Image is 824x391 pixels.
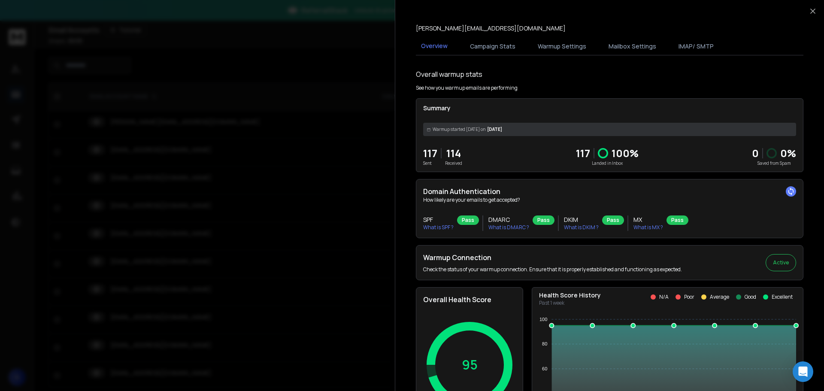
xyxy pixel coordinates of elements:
[602,215,624,225] div: Pass
[488,224,529,231] p: What is DMARC ?
[462,357,478,373] p: 95
[533,215,554,225] div: Pass
[793,361,813,382] div: Open Intercom Messenger
[445,160,462,167] p: Received
[488,215,529,224] h3: DMARC
[633,215,663,224] h3: MX
[564,215,599,224] h3: DKIM
[539,291,601,300] p: Health Score History
[659,294,669,300] p: N/A
[772,294,793,300] p: Excellent
[766,254,796,271] button: Active
[445,146,462,160] p: 114
[423,197,796,203] p: How likely are your emails to get accepted?
[457,215,479,225] div: Pass
[416,36,453,56] button: Overview
[752,160,796,167] p: Saved from Spam
[710,294,729,300] p: Average
[539,300,601,306] p: Past 1 week
[423,224,454,231] p: What is SPF ?
[423,160,437,167] p: Sent
[633,224,663,231] p: What is MX ?
[423,266,682,273] p: Check the status of your warmup connection. Ensure that it is properly established and functionin...
[780,146,796,160] p: 0 %
[423,252,682,263] h2: Warmup Connection
[745,294,756,300] p: Good
[416,24,566,33] p: [PERSON_NAME][EMAIL_ADDRESS][DOMAIN_NAME]
[576,160,639,167] p: Landed in Inbox
[416,69,482,79] h1: Overall warmup stats
[423,123,796,136] div: [DATE]
[423,215,454,224] h3: SPF
[752,146,759,160] strong: 0
[433,126,485,133] span: Warmup started [DATE] on
[465,37,521,56] button: Campaign Stats
[673,37,719,56] button: IMAP/ SMTP
[533,37,591,56] button: Warmup Settings
[603,37,661,56] button: Mailbox Settings
[612,146,639,160] p: 100 %
[576,146,590,160] p: 117
[539,317,547,322] tspan: 100
[423,294,516,305] h2: Overall Health Score
[666,215,688,225] div: Pass
[416,85,518,91] p: See how you warmup emails are performing
[542,341,547,346] tspan: 80
[423,146,437,160] p: 117
[542,366,547,371] tspan: 60
[423,186,796,197] h2: Domain Authentication
[684,294,694,300] p: Poor
[423,104,796,112] p: Summary
[564,224,599,231] p: What is DKIM ?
